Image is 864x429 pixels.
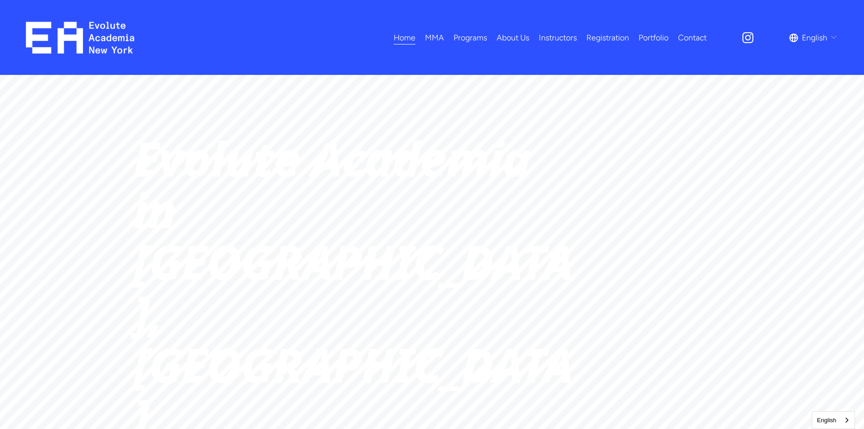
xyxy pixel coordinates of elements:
[789,30,838,45] div: language picker
[454,30,487,45] span: Programs
[26,22,134,54] img: EA
[425,30,444,45] span: MMA
[678,30,707,45] a: Contact
[586,30,629,45] a: Registration
[802,30,827,45] span: English
[425,30,444,45] a: folder dropdown
[497,30,529,45] a: About Us
[812,411,855,429] aside: Language selected: English
[539,30,577,45] a: Instructors
[454,30,487,45] a: folder dropdown
[741,31,755,44] a: Instagram
[812,412,854,429] a: English
[639,30,669,45] a: Portfolio
[394,30,415,45] a: Home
